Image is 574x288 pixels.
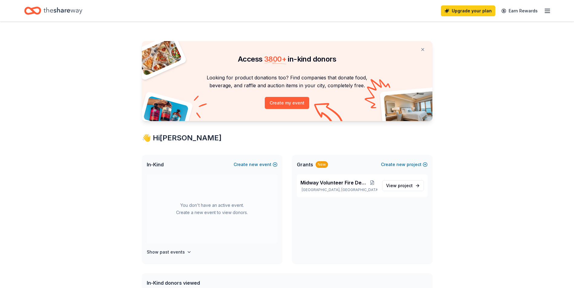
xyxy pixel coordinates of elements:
[142,133,432,143] div: 👋 Hi [PERSON_NAME]
[147,248,185,256] h4: Show past events
[147,279,269,286] div: In-Kind donors viewed
[149,74,425,90] p: Looking for product donations too? Find companies that donate food, beverage, and raffle and auct...
[382,180,424,191] a: View project
[381,161,428,168] button: Createnewproject
[316,161,328,168] div: New
[147,248,192,256] button: Show past events
[314,103,344,126] img: Curvy arrow
[147,174,277,244] div: You don't have an active event. Create a new event to view donors.
[234,161,277,168] button: Createnewevent
[238,55,336,63] span: Access in-kind donors
[135,37,182,76] img: Pizza
[398,183,413,188] span: project
[498,5,541,16] a: Earn Rewards
[386,182,413,189] span: View
[396,161,405,168] span: new
[147,161,164,168] span: In-Kind
[24,4,82,18] a: Home
[300,179,368,186] span: Midway Volunteer Fire Department
[297,161,313,168] span: Grants
[300,187,377,192] p: [GEOGRAPHIC_DATA], [GEOGRAPHIC_DATA]
[249,161,258,168] span: new
[264,55,286,63] span: 3800 +
[265,97,309,109] button: Create my event
[441,5,495,16] a: Upgrade your plan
